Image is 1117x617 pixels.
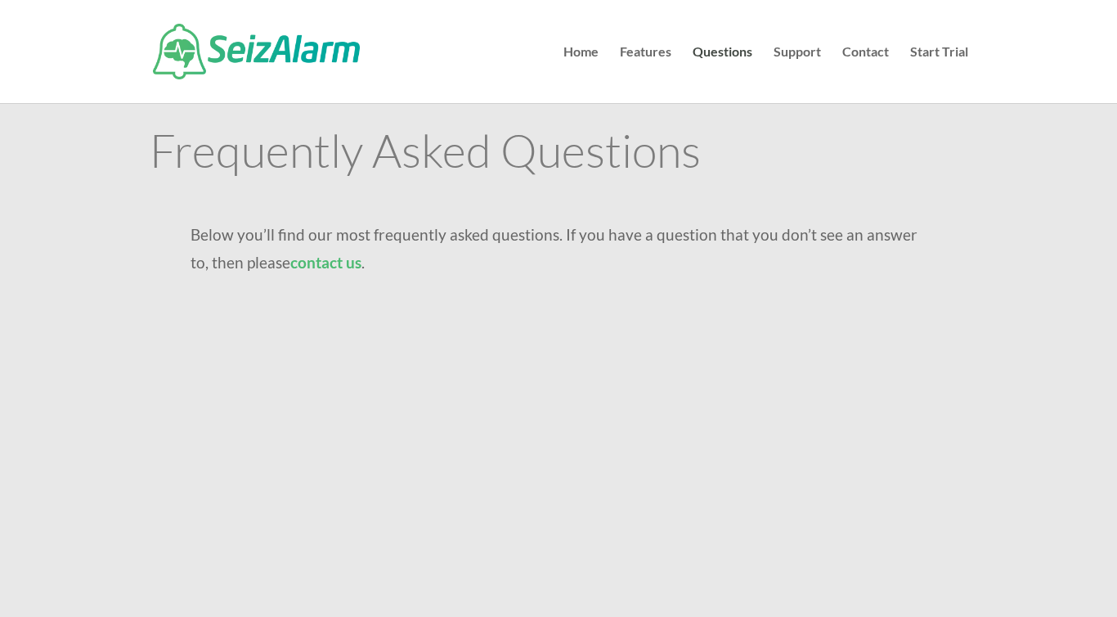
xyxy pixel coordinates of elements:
[290,253,361,272] a: contact us
[191,221,927,277] p: Below you’ll find our most frequently asked questions. If you have a question that you don’t see ...
[153,24,360,79] img: SeizAlarm
[774,46,821,103] a: Support
[620,46,671,103] a: Features
[693,46,752,103] a: Questions
[910,46,968,103] a: Start Trial
[842,46,889,103] a: Contact
[563,46,599,103] a: Home
[971,553,1099,599] iframe: Help widget launcher
[150,127,968,181] h1: Frequently Asked Questions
